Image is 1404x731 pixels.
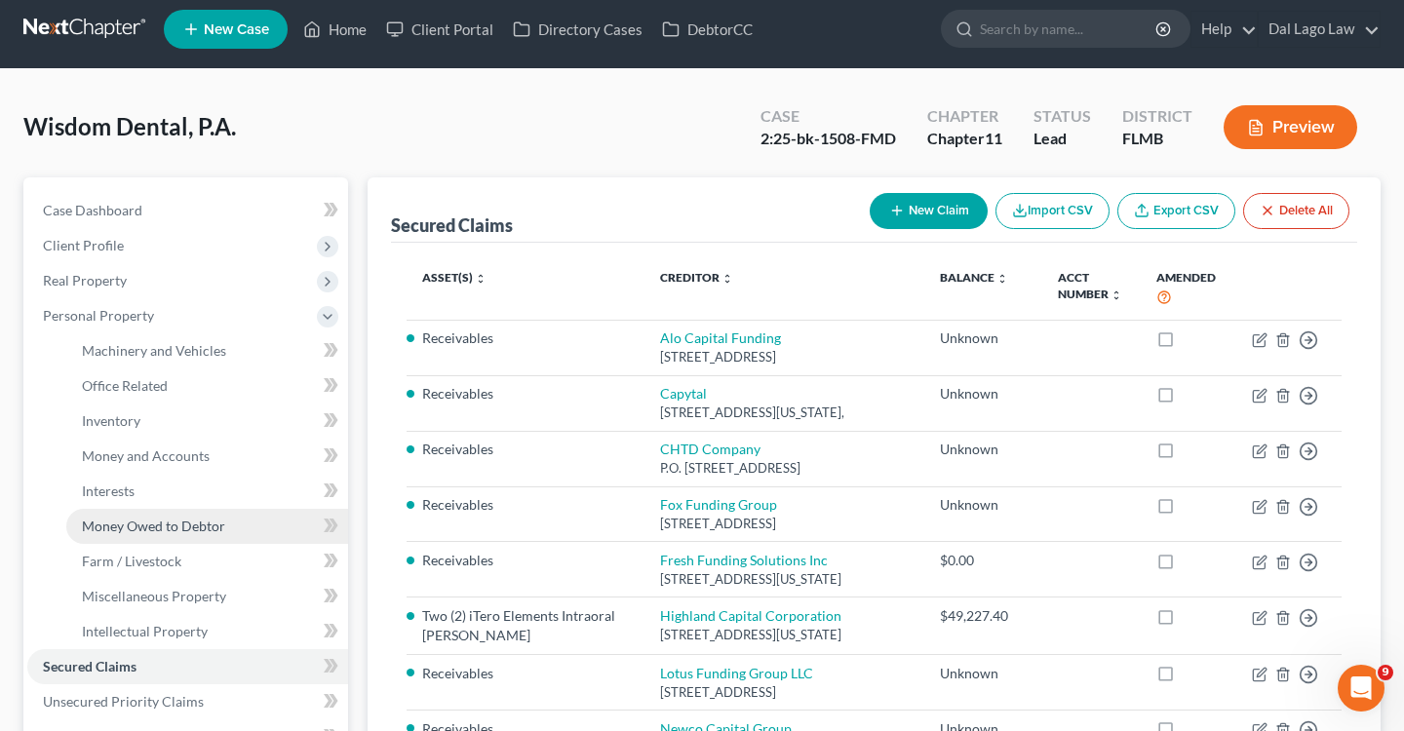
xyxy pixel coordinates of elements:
[995,193,1110,229] button: Import CSV
[940,328,1027,348] div: Unknown
[43,307,154,324] span: Personal Property
[1191,12,1257,47] a: Help
[124,582,139,597] button: Start recording
[996,273,1008,285] i: unfold_more
[17,541,373,574] textarea: Message…
[31,166,278,201] b: 🚨ATTN: [GEOGRAPHIC_DATA] of [US_STATE]
[66,614,348,649] a: Intellectual Property
[660,441,760,457] a: CHTD Company
[93,582,108,597] button: Upload attachment
[927,128,1002,150] div: Chapter
[660,515,909,533] div: [STREET_ADDRESS]
[27,193,348,228] a: Case Dashboard
[721,273,733,285] i: unfold_more
[940,270,1008,285] a: Balance unfold_more
[1224,105,1357,149] button: Preview
[16,153,374,401] div: Katie says…
[391,213,513,237] div: Secured Claims
[1117,193,1235,229] a: Export CSV
[66,509,348,544] a: Money Owed to Debtor
[31,212,304,346] div: The court has added a new Credit Counseling Field that we need to update upon filing. Please remo...
[66,474,348,509] a: Interests
[1058,270,1122,301] a: Acct Number unfold_more
[660,570,909,589] div: [STREET_ADDRESS][US_STATE]
[1111,289,1122,301] i: unfold_more
[305,8,342,45] button: Home
[660,683,909,702] div: [STREET_ADDRESS]
[985,129,1002,147] span: 11
[66,544,348,579] a: Farm / Livestock
[82,377,168,394] span: Office Related
[660,404,909,422] div: [STREET_ADDRESS][US_STATE],
[760,105,896,128] div: Case
[660,607,841,624] a: Highland Capital Corporation
[82,482,135,499] span: Interests
[1122,128,1192,150] div: FLMB
[56,11,87,42] img: Profile image for Katie
[95,10,221,24] h1: [PERSON_NAME]
[43,658,136,674] span: Secured Claims
[660,626,909,644] div: [STREET_ADDRESS][US_STATE]
[43,202,142,218] span: Case Dashboard
[16,153,320,358] div: 🚨ATTN: [GEOGRAPHIC_DATA] of [US_STATE]The court has added a new Credit Counseling Field that we n...
[82,412,140,429] span: Inventory
[1122,105,1192,128] div: District
[422,495,629,515] li: Receivables
[422,384,629,404] li: Receivables
[23,112,236,140] span: Wisdom Dental, P.A.
[660,665,813,681] a: Lotus Funding Group LLC
[82,518,225,534] span: Money Owed to Debtor
[940,384,1027,404] div: Unknown
[422,440,629,459] li: Receivables
[940,664,1027,683] div: Unknown
[422,270,487,285] a: Asset(s) unfold_more
[760,128,896,150] div: 2:25-bk-1508-FMD
[1141,258,1236,320] th: Amended
[940,606,1027,626] div: $49,227.40
[376,12,503,47] a: Client Portal
[660,348,909,366] div: [STREET_ADDRESS]
[66,333,348,368] a: Machinery and Vehicles
[30,582,46,597] button: Emoji picker
[870,193,988,229] button: New Claim
[980,11,1158,47] input: Search by name...
[342,8,377,43] div: Close
[422,606,629,645] li: Two (2) iTero Elements Intraoral [PERSON_NAME]
[1033,128,1091,150] div: Lead
[1378,665,1393,680] span: 9
[422,664,629,683] li: Receivables
[66,404,348,439] a: Inventory
[1033,105,1091,128] div: Status
[13,8,50,45] button: go back
[66,439,348,474] a: Money and Accounts
[660,385,707,402] a: Capytal
[82,447,210,464] span: Money and Accounts
[82,623,208,639] span: Intellectual Property
[940,551,1027,570] div: $0.00
[66,579,348,614] a: Miscellaneous Property
[422,551,629,570] li: Receivables
[61,582,77,597] button: Gif picker
[204,22,269,37] span: New Case
[66,368,348,404] a: Office Related
[927,105,1002,128] div: Chapter
[940,440,1027,459] div: Unknown
[660,496,777,513] a: Fox Funding Group
[82,342,226,359] span: Machinery and Vehicles
[95,24,234,44] p: Active in the last 15m
[334,574,366,605] button: Send a message…
[293,12,376,47] a: Home
[1243,193,1349,229] button: Delete All
[43,272,127,289] span: Real Property
[1259,12,1380,47] a: Dal Lago Law
[31,362,184,373] div: [PERSON_NAME] • 5h ago
[43,237,124,253] span: Client Profile
[660,552,828,568] a: Fresh Funding Solutions Inc
[652,12,762,47] a: DebtorCC
[475,273,487,285] i: unfold_more
[660,329,781,346] a: Alo Capital Funding
[27,684,348,719] a: Unsecured Priority Claims
[940,495,1027,515] div: Unknown
[82,553,181,569] span: Farm / Livestock
[503,12,652,47] a: Directory Cases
